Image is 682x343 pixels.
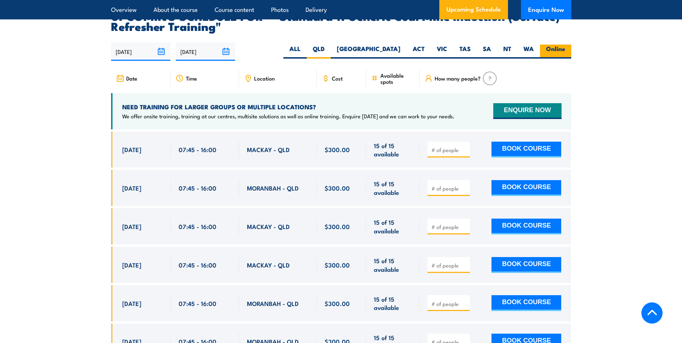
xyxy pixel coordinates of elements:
span: MACKAY - QLD [247,222,290,230]
span: $300.00 [325,299,350,307]
label: NT [497,45,517,59]
input: From date [111,42,170,61]
button: BOOK COURSE [491,142,561,157]
span: $300.00 [325,222,350,230]
span: MACKAY - QLD [247,145,290,154]
button: BOOK COURSE [491,219,561,234]
span: [DATE] [122,184,141,192]
button: BOOK COURSE [491,180,561,196]
span: 15 of 15 available [374,295,412,312]
span: 07:45 - 16:00 [179,184,216,192]
span: MORANBAH - QLD [247,184,299,192]
span: MACKAY - QLD [247,261,290,269]
input: # of people [431,185,467,192]
button: BOOK COURSE [491,257,561,273]
span: 15 of 15 available [374,256,412,273]
label: VIC [431,45,453,59]
span: Location [254,75,275,81]
span: 07:45 - 16:00 [179,222,216,230]
span: 15 of 15 available [374,179,412,196]
label: QLD [307,45,331,59]
span: 15 of 15 available [374,141,412,158]
label: ACT [407,45,431,59]
label: WA [517,45,540,59]
label: ALL [283,45,307,59]
label: Online [540,45,571,59]
button: ENQUIRE NOW [493,103,561,119]
span: Time [186,75,197,81]
span: 07:45 - 16:00 [179,261,216,269]
label: SA [477,45,497,59]
span: 07:45 - 16:00 [179,299,216,307]
h2: UPCOMING SCHEDULE FOR - "Standard 11 Generic Coal Mine Induction (Surface) Refresher Training" [111,11,571,31]
span: 15 of 15 available [374,218,412,235]
input: # of people [431,300,467,307]
input: # of people [431,223,467,230]
span: $300.00 [325,145,350,154]
span: MORANBAH - QLD [247,299,299,307]
p: We offer onsite training, training at our centres, multisite solutions as well as online training... [122,113,454,120]
span: Date [126,75,137,81]
span: [DATE] [122,261,141,269]
input: To date [176,42,235,61]
input: # of people [431,146,467,154]
span: $300.00 [325,184,350,192]
span: Available spots [380,72,415,84]
span: How many people? [435,75,481,81]
label: TAS [453,45,477,59]
label: [GEOGRAPHIC_DATA] [331,45,407,59]
span: Cost [332,75,343,81]
input: # of people [431,262,467,269]
span: $300.00 [325,261,350,269]
span: [DATE] [122,145,141,154]
button: BOOK COURSE [491,295,561,311]
h4: NEED TRAINING FOR LARGER GROUPS OR MULTIPLE LOCATIONS? [122,103,454,111]
span: [DATE] [122,222,141,230]
span: [DATE] [122,299,141,307]
span: 07:45 - 16:00 [179,145,216,154]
